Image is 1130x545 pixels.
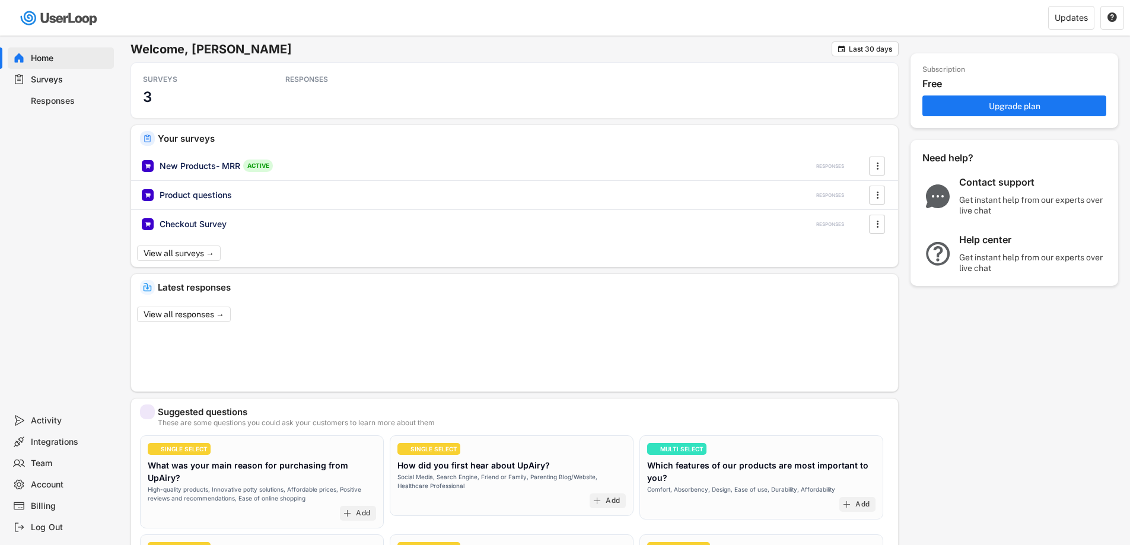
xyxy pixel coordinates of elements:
img: QuestionMarkInverseMajor.svg [922,242,953,266]
div: Latest responses [158,283,889,292]
div: What was your main reason for purchasing from UpAiry? [148,459,376,484]
button:  [1107,12,1118,23]
div: SINGLE SELECT [161,446,208,452]
button: View all surveys → [137,246,221,261]
button: View all responses → [137,307,231,322]
div: Subscription [922,65,965,75]
div: Checkout Survey [160,218,227,230]
div: Which features of our products are most important to you? [647,459,876,484]
div: MULTI SELECT [660,446,704,452]
div: New Products- MRR [160,160,240,172]
div: SINGLE SELECT [410,446,457,452]
div: Team [31,458,109,469]
div: Social Media, Search Engine, Friend or Family, Parenting Blog/Website, Healthcare Professional [397,473,626,490]
div: Log Out [31,522,109,533]
div: RESPONSES [816,192,844,199]
div: Comfort, Absorbency, Design, Ease of use, Durability, Affordability [647,485,835,494]
button:  [871,186,883,204]
div: Contact support [959,176,1107,189]
div: Last 30 days [849,46,892,53]
div: Responses [31,95,109,107]
div: Surveys [31,74,109,85]
img: ChatMajor.svg [922,184,953,208]
img: yH5BAEAAAAALAAAAAABAAEAAAIBRAA7 [400,446,406,452]
div: Product questions [160,189,232,201]
text:  [876,160,878,172]
div: High-quality products, Innovative potty solutions, Affordable prices, Positive reviews and recomm... [148,485,376,503]
div: ACTIVE [243,160,273,172]
button: Upgrade plan [922,95,1106,116]
h3: 3 [143,88,152,106]
div: Account [31,479,109,490]
div: Billing [31,501,109,512]
img: yH5BAEAAAAALAAAAAABAAEAAAIBRAA7 [151,446,157,452]
text:  [876,218,878,230]
img: yH5BAEAAAAALAAAAAABAAEAAAIBRAA7 [650,446,656,452]
div: Home [31,53,109,64]
div: Add [356,509,370,518]
div: Get instant help from our experts over live chat [959,195,1107,216]
div: Suggested questions [158,407,889,416]
text:  [838,44,845,53]
div: Add [855,500,870,509]
div: RESPONSES [816,163,844,170]
div: Get instant help from our experts over live chat [959,252,1107,273]
div: Free [922,78,1112,90]
text:  [876,189,878,201]
div: These are some questions you could ask your customers to learn more about them [158,419,889,426]
div: Add [606,496,620,506]
div: Your surveys [158,134,889,143]
h6: Welcome, [PERSON_NAME] [130,42,832,57]
div: How did you first hear about UpAiry? [397,459,550,471]
div: SURVEYS [143,75,250,84]
button:  [871,215,883,233]
img: IncomingMajor.svg [143,283,152,292]
button:  [871,157,883,175]
div: RESPONSES [816,221,844,228]
img: yH5BAEAAAAALAAAAAABAAEAAAIBRAA7 [143,407,152,416]
div: Integrations [31,436,109,448]
img: userloop-logo-01.svg [18,6,101,30]
button:  [837,44,846,53]
div: Updates [1055,14,1088,22]
div: Activity [31,415,109,426]
div: RESPONSES [285,75,392,84]
div: Need help? [922,152,1005,164]
div: Help center [959,234,1107,246]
